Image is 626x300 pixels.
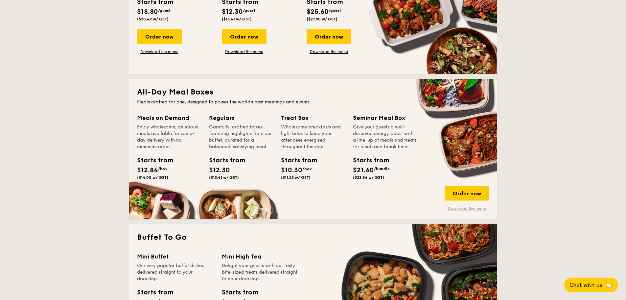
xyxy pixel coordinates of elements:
div: Starts from [353,155,383,165]
div: Our very popular buffet dishes, delivered straight to your doorstep. [137,262,214,282]
span: $18.80 [137,8,158,16]
span: /box [158,167,168,171]
span: ($23.54 w/ GST) [353,175,384,180]
button: Chat with us🦙 [564,278,618,292]
a: Download the menu [137,49,182,54]
div: Wholesome breakfasts and light bites to keep your attendees energised throughout the day. [281,124,345,150]
span: /bundle [374,167,390,171]
span: $25.60 [307,8,329,16]
h2: Buffet To Go [137,232,489,243]
div: Enjoy wholesome, delicious meals available for same-day delivery with no minimum order. [137,124,201,150]
span: /guest [243,8,255,13]
div: Starts from [281,155,311,165]
div: Give your guests a well-deserved energy boost with a line-up of meals and treats for lunch and br... [353,124,417,150]
span: ($14.00 w/ GST) [137,175,168,180]
a: Download the menu [445,206,489,211]
span: 🦙 [605,281,613,289]
div: Order now [307,29,351,44]
span: ($11.23 w/ GST) [281,175,311,180]
div: Carefully-crafted boxes featuring highlights from our buffet, curated for a balanced, satisfying ... [209,124,273,150]
span: ($27.90 w/ GST) [307,17,337,21]
h2: All-Day Meal Boxes [137,87,489,97]
div: Starts from [209,155,239,165]
div: Meals on Demand [137,113,201,123]
div: Order now [445,186,489,201]
div: Seminar Meal Box [353,113,417,123]
div: Mini High Tea [222,252,299,261]
span: /box [302,167,312,171]
span: $12.30 [222,8,243,16]
span: $10.30 [281,166,302,174]
span: ($20.49 w/ GST) [137,17,169,21]
span: ($13.41 w/ GST) [222,17,252,21]
div: Delight your guests with our tasty bite-sized treats delivered straight to your doorstep. [222,262,299,282]
div: Starts from [222,287,258,297]
div: Treat Box [281,113,345,123]
span: $12.30 [209,166,230,174]
a: Download the menu [307,49,351,54]
div: Order now [222,29,267,44]
span: ($13.41 w/ GST) [209,175,239,180]
a: Download the menu [222,49,267,54]
div: Starts from [137,287,173,297]
div: Meals crafted for one, designed to power the world's best meetings and events. [137,99,489,105]
div: Regulars [209,113,273,123]
span: /guest [158,8,171,13]
span: $21.60 [353,166,374,174]
div: Starts from [137,155,167,165]
span: /guest [329,8,341,13]
span: Chat with us [569,282,602,288]
div: Mini Buffet [137,252,214,261]
span: $12.84 [137,166,158,174]
div: Order now [137,29,182,44]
